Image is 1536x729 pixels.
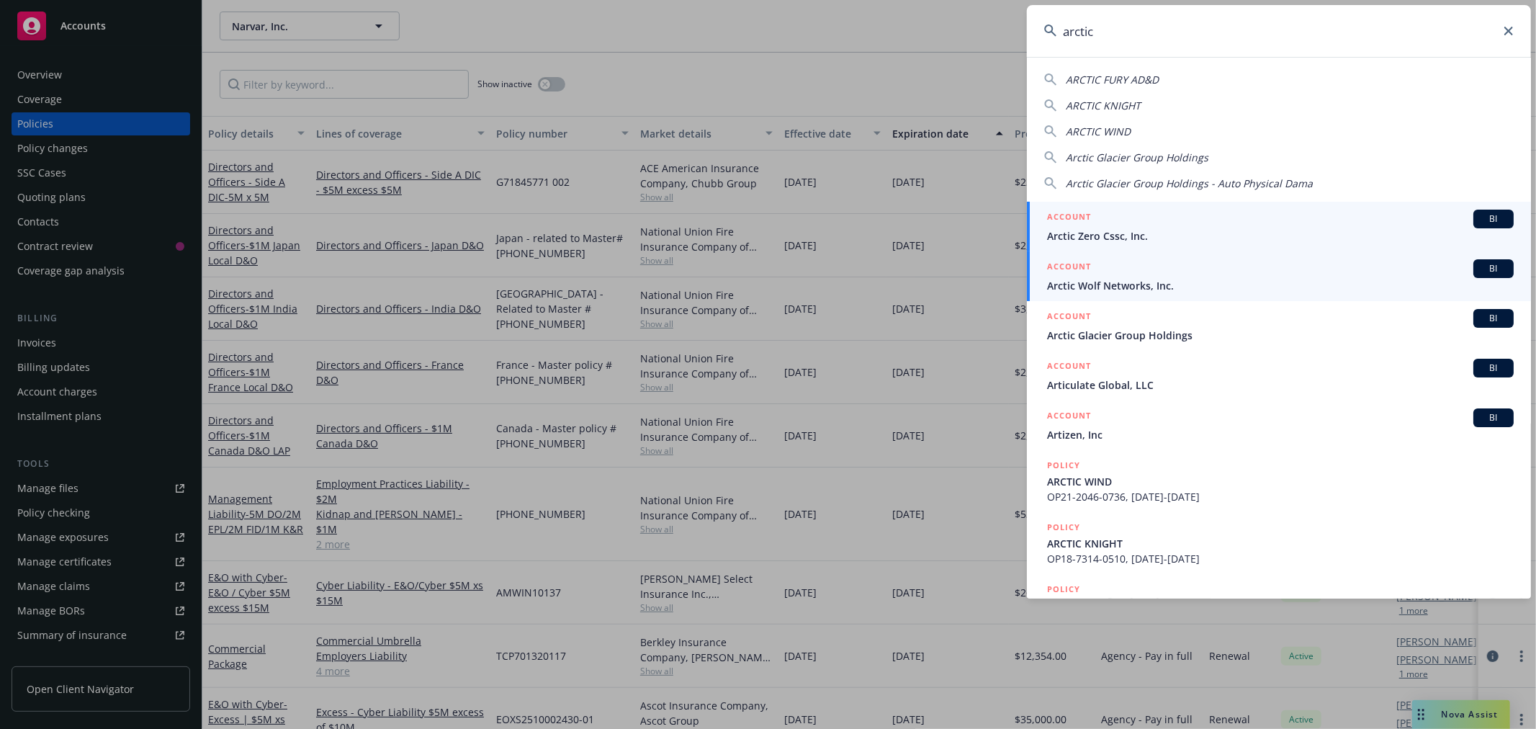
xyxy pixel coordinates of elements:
a: ACCOUNTBIArticulate Global, LLC [1027,351,1531,401]
a: ACCOUNTBIArtizen, Inc [1027,401,1531,450]
h5: ACCOUNT [1047,259,1091,277]
span: Arctic Glacier Group Holdings [1066,151,1208,164]
input: Search... [1027,5,1531,57]
h5: POLICY [1047,520,1080,535]
a: ACCOUNTBIArctic Wolf Networks, Inc. [1027,251,1531,301]
a: ACCOUNTBIArctic Glacier Group Holdings [1027,301,1531,351]
h5: ACCOUNT [1047,359,1091,376]
span: Arctic Glacier Group Holdings - General Liability [1047,598,1514,613]
span: Arctic Glacier Group Holdings [1047,328,1514,343]
span: BI [1479,213,1508,225]
h5: ACCOUNT [1047,210,1091,227]
span: ARCTIC WIND [1047,474,1514,489]
span: ARCTIC WIND [1066,125,1131,138]
a: POLICYARCTIC KNIGHTOP18-7314-0510, [DATE]-[DATE] [1027,512,1531,574]
span: Artizen, Inc [1047,427,1514,442]
span: Articulate Global, LLC [1047,377,1514,393]
h5: ACCOUNT [1047,309,1091,326]
span: BI [1479,312,1508,325]
span: BI [1479,411,1508,424]
a: POLICYARCTIC WINDOP21-2046-0736, [DATE]-[DATE] [1027,450,1531,512]
h5: POLICY [1047,458,1080,473]
span: BI [1479,262,1508,275]
span: ARCTIC KNIGHT [1047,536,1514,551]
span: ARCTIC FURY AD&D [1066,73,1159,86]
a: POLICYArctic Glacier Group Holdings - General Liability [1027,574,1531,636]
h5: ACCOUNT [1047,408,1091,426]
span: Arctic Wolf Networks, Inc. [1047,278,1514,293]
a: ACCOUNTBIArctic Zero Cssc, Inc. [1027,202,1531,251]
span: OP18-7314-0510, [DATE]-[DATE] [1047,551,1514,566]
span: ARCTIC KNIGHT [1066,99,1141,112]
span: Arctic Zero Cssc, Inc. [1047,228,1514,243]
span: Arctic Glacier Group Holdings - Auto Physical Dama [1066,176,1313,190]
h5: POLICY [1047,582,1080,596]
span: BI [1479,362,1508,375]
span: OP21-2046-0736, [DATE]-[DATE] [1047,489,1514,504]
